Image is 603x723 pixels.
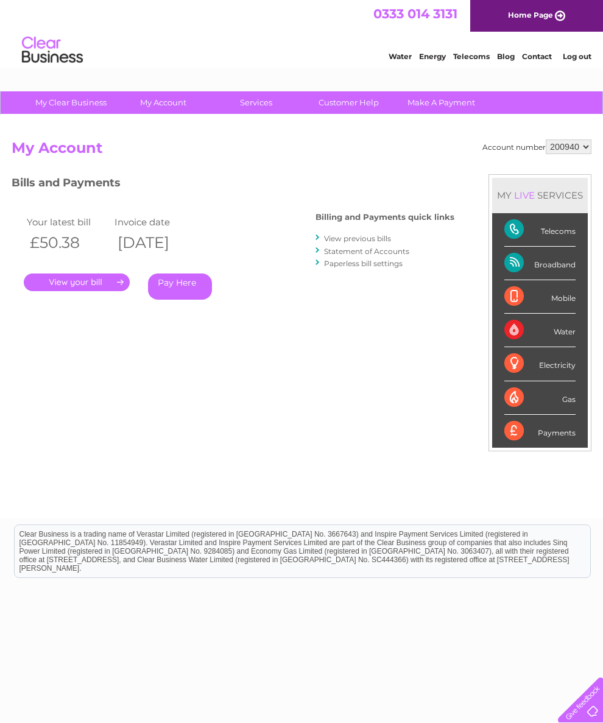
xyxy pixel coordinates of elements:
h4: Billing and Payments quick links [316,213,454,222]
a: Contact [522,52,552,61]
a: Customer Help [298,91,399,114]
th: [DATE] [111,230,199,255]
div: Mobile [504,280,576,314]
td: Your latest bill [24,214,111,230]
a: Make A Payment [391,91,492,114]
a: Pay Here [148,273,212,300]
h3: Bills and Payments [12,174,454,196]
a: 0333 014 3131 [373,6,457,21]
div: LIVE [512,189,537,201]
a: Telecoms [453,52,490,61]
img: logo.png [21,32,83,69]
div: MY SERVICES [492,178,588,213]
th: £50.38 [24,230,111,255]
a: My Clear Business [21,91,121,114]
a: Statement of Accounts [324,247,409,256]
a: Water [389,52,412,61]
div: Water [504,314,576,347]
h2: My Account [12,139,591,163]
a: . [24,273,130,291]
div: Broadband [504,247,576,280]
a: Blog [497,52,515,61]
div: Payments [504,415,576,448]
div: Electricity [504,347,576,381]
a: Paperless bill settings [324,259,403,268]
a: View previous bills [324,234,391,243]
div: Clear Business is a trading name of Verastar Limited (registered in [GEOGRAPHIC_DATA] No. 3667643... [15,7,590,59]
div: Account number [482,139,591,154]
div: Telecoms [504,213,576,247]
a: Services [206,91,306,114]
a: Energy [419,52,446,61]
a: My Account [113,91,214,114]
a: Log out [563,52,591,61]
div: Gas [504,381,576,415]
td: Invoice date [111,214,199,230]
